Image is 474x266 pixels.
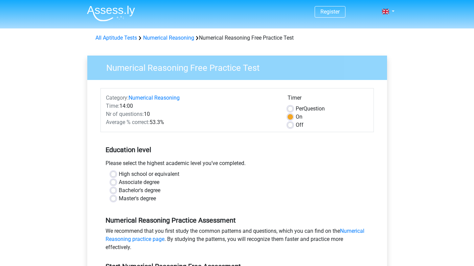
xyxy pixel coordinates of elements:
h5: Education level [106,143,369,157]
label: On [296,113,302,121]
div: Numerical Reasoning Free Practice Test [93,34,382,42]
span: Category: [106,95,129,101]
label: Off [296,121,303,129]
div: Timer [288,94,368,105]
span: Per [296,105,303,112]
span: Time: [106,103,119,109]
div: Please select the highest academic level you’ve completed. [100,159,374,170]
span: Nr of questions: [106,111,144,117]
a: Register [320,8,340,15]
a: All Aptitude Tests [95,35,137,41]
label: Master's degree [119,195,156,203]
a: Numerical Reasoning [129,95,180,101]
label: Question [296,105,325,113]
label: Associate degree [119,178,159,186]
a: Numerical Reasoning [143,35,194,41]
div: 53.3% [101,118,283,126]
h3: Numerical Reasoning Free Practice Test [98,60,382,73]
h5: Numerical Reasoning Practice Assessment [106,216,369,224]
img: Assessly [87,5,135,21]
div: We recommend that you first study the common patterns and questions, which you can find on the . ... [100,227,374,254]
label: Bachelor's degree [119,186,160,195]
div: 10 [101,110,283,118]
div: 14:00 [101,102,283,110]
label: High school or equivalent [119,170,179,178]
span: Average % correct: [106,119,150,125]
